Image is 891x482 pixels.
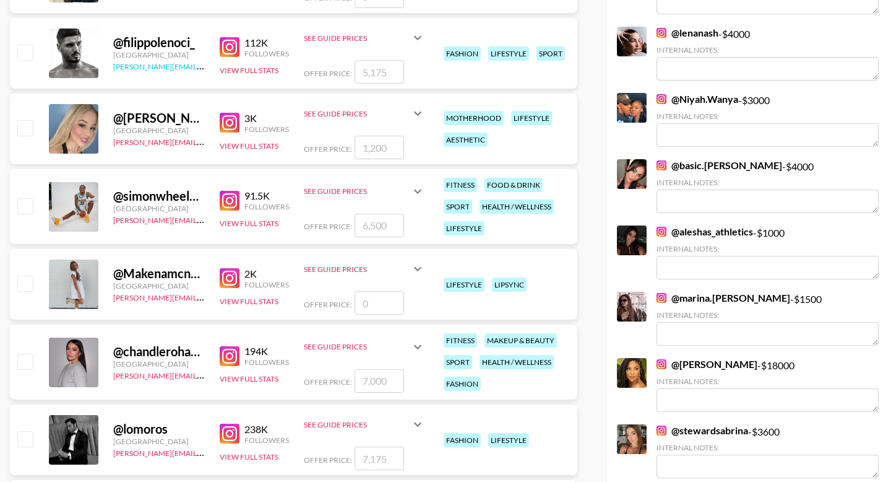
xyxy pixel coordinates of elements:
[304,144,352,154] span: Offer Price:
[113,359,205,369] div: [GEOGRAPHIC_DATA]
[244,268,289,280] div: 2K
[304,455,352,465] span: Offer Price:
[355,447,404,470] input: 7,175
[536,46,565,61] div: sport
[656,292,879,346] div: - $ 1500
[220,297,278,306] button: View Full Stats
[656,178,879,187] div: Internal Notes:
[244,423,289,436] div: 238K
[304,69,352,78] span: Offer Price:
[656,226,879,279] div: - $ 1000
[244,202,289,211] div: Followers
[304,300,352,309] span: Offer Price:
[444,133,488,147] div: aesthetic
[656,293,666,303] img: Instagram
[113,446,296,458] a: [PERSON_NAME][EMAIL_ADDRESS][DOMAIN_NAME]
[244,357,289,367] div: Followers
[220,424,239,444] img: Instagram
[304,342,410,351] div: See Guide Prices
[480,355,554,369] div: health / wellness
[113,188,205,204] div: @ simonwheeler10
[304,420,410,429] div: See Guide Prices
[656,112,879,121] div: Internal Notes:
[444,433,481,447] div: fashion
[656,377,879,386] div: Internal Notes:
[304,377,352,387] span: Offer Price:
[220,113,239,133] img: Instagram
[656,160,666,170] img: Instagram
[113,344,205,359] div: @ chandlerohayden
[511,111,552,125] div: lifestyle
[656,27,718,39] a: @lenanash
[220,191,239,211] img: Instagram
[304,177,425,206] div: See Guide Prices
[220,346,239,366] img: Instagram
[113,204,205,213] div: [GEOGRAPHIC_DATA]
[656,310,879,320] div: Internal Notes:
[656,226,753,238] a: @aleshas_athletics
[304,410,425,439] div: See Guide Prices
[444,178,477,192] div: fitness
[492,278,527,292] div: lipsync
[656,359,666,369] img: Instagram
[244,112,289,125] div: 3K
[244,125,289,134] div: Followers
[656,426,666,436] img: Instagram
[656,358,757,370] a: @[PERSON_NAME]
[656,93,738,105] a: @Niyah.Wanya
[656,159,782,172] a: @basic.[PERSON_NAME]
[488,433,529,447] div: lifestyle
[304,23,425,53] div: See Guide Prices
[304,33,410,43] div: See Guide Prices
[444,221,484,235] div: lifestyle
[304,99,425,128] div: See Guide Prices
[244,436,289,445] div: Followers
[304,332,425,362] div: See Guide Prices
[113,281,205,291] div: [GEOGRAPHIC_DATA]
[656,28,666,38] img: Instagram
[113,213,296,225] a: [PERSON_NAME][EMAIL_ADDRESS][DOMAIN_NAME]
[656,93,879,147] div: - $ 3000
[484,333,557,348] div: makeup & beauty
[113,135,296,147] a: [PERSON_NAME][EMAIL_ADDRESS][DOMAIN_NAME]
[113,369,296,380] a: [PERSON_NAME][EMAIL_ADDRESS][DOMAIN_NAME]
[113,110,205,126] div: @ [PERSON_NAME].[PERSON_NAME].m
[220,219,278,228] button: View Full Stats
[220,452,278,462] button: View Full Stats
[220,37,239,57] img: Instagram
[113,266,205,281] div: @ Makenamcneill2
[220,268,239,288] img: Instagram
[488,46,529,61] div: lifestyle
[656,424,748,437] a: @stewardsabrina
[444,377,481,391] div: fashion
[656,358,879,412] div: - $ 18000
[113,421,205,437] div: @ lomoros
[656,227,666,237] img: Instagram
[220,374,278,383] button: View Full Stats
[220,141,278,151] button: View Full Stats
[113,59,296,71] a: [PERSON_NAME][EMAIL_ADDRESS][DOMAIN_NAME]
[113,437,205,446] div: [GEOGRAPHIC_DATA]
[656,27,879,81] div: - $ 4000
[355,136,404,159] input: 1,200
[656,244,879,253] div: Internal Notes:
[113,126,205,135] div: [GEOGRAPHIC_DATA]
[656,159,879,213] div: - $ 4000
[355,369,404,393] input: 7,000
[113,291,296,302] a: [PERSON_NAME][EMAIL_ADDRESS][DOMAIN_NAME]
[355,214,404,237] input: 6,500
[656,45,879,55] div: Internal Notes:
[355,291,404,315] input: 0
[244,49,289,58] div: Followers
[444,199,472,214] div: sport
[244,190,289,202] div: 91.5K
[220,66,278,75] button: View Full Stats
[113,35,205,50] div: @ filippolenoci_
[444,278,484,292] div: lifestyle
[444,355,472,369] div: sport
[444,46,481,61] div: fashion
[304,186,410,196] div: See Guide Prices
[244,345,289,357] div: 194K
[304,222,352,231] span: Offer Price:
[484,178,543,192] div: food & drink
